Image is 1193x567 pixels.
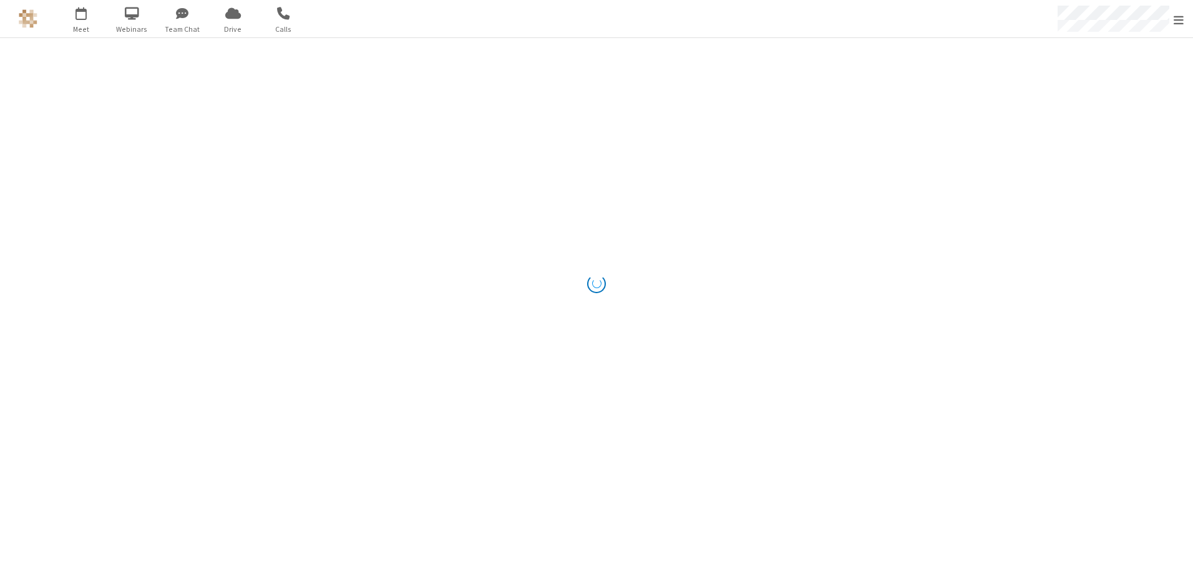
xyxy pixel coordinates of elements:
[19,9,37,28] img: QA Selenium DO NOT DELETE OR CHANGE
[159,24,206,35] span: Team Chat
[260,24,307,35] span: Calls
[109,24,155,35] span: Webinars
[58,24,105,35] span: Meet
[210,24,256,35] span: Drive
